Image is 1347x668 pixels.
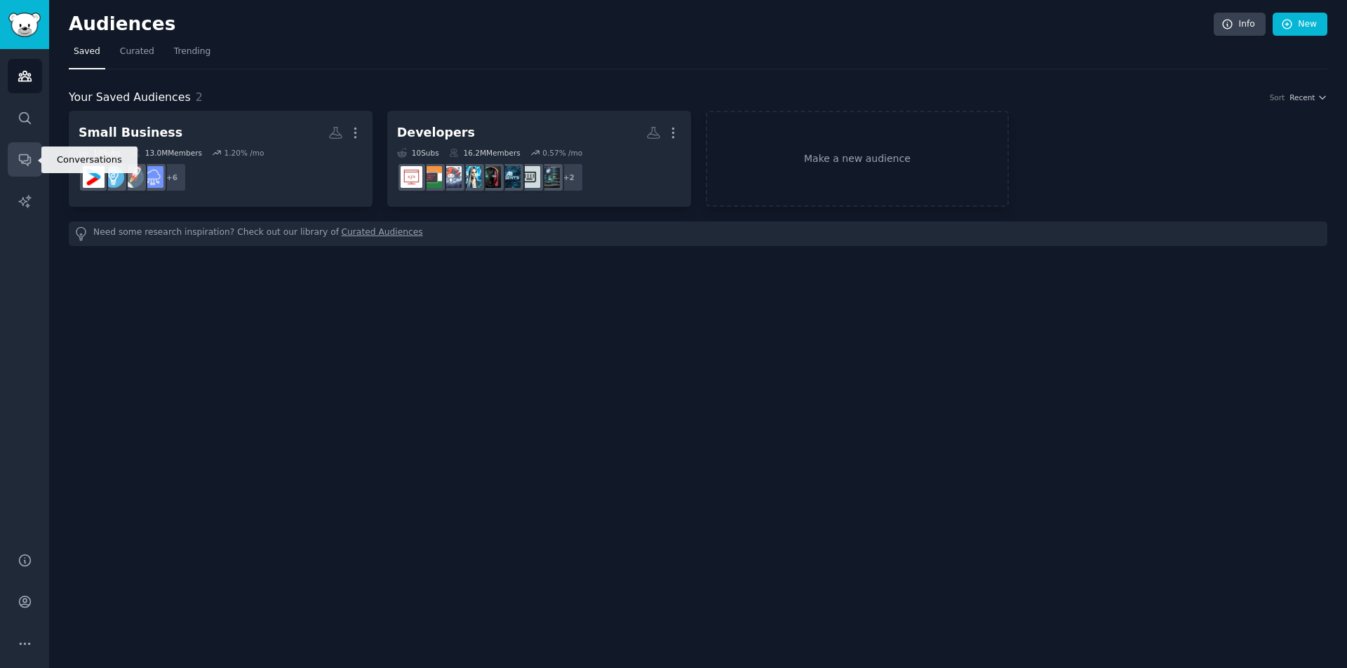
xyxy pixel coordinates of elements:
div: + 2 [554,163,584,192]
div: 10 Sub s [397,148,439,158]
a: New [1273,13,1327,36]
img: Entrepreneur [102,166,124,188]
img: aiagents [499,166,521,188]
div: 16.2M Members [449,148,521,158]
img: startups [122,166,144,188]
a: Small Business10Subs13.0MMembers1.20% /mo+6SaaSstartupsEntrepreneurstartup [69,111,373,207]
div: Developers [397,124,475,142]
img: SaaS [142,166,163,188]
a: Developers10Subs16.2MMembers0.57% /mo+2developerwebdevelopmentaiagentsaipromptprogrammingautomati... [387,111,691,207]
div: 13.0M Members [130,148,202,158]
a: Curated [115,41,159,69]
div: 10 Sub s [79,148,121,158]
span: 2 [196,90,203,104]
div: Sort [1270,93,1285,102]
div: 1.20 % /mo [224,148,264,158]
span: Your Saved Audiences [69,89,191,107]
img: automation [460,166,481,188]
span: Trending [174,46,210,58]
img: webdev [401,166,422,188]
a: Curated Audiences [342,226,423,241]
a: Saved [69,41,105,69]
a: Make a new audience [706,111,1010,207]
img: AI_Agents [440,166,462,188]
a: Trending [169,41,215,69]
img: developer [538,166,560,188]
span: Curated [120,46,154,58]
span: Saved [74,46,100,58]
a: Info [1214,13,1266,36]
button: Recent [1289,93,1327,102]
div: 0.57 % /mo [542,148,582,158]
img: developersIndia [420,166,442,188]
span: Recent [1289,93,1315,102]
h2: Audiences [69,13,1214,36]
img: startup [83,166,105,188]
div: Need some research inspiration? Check out our library of [69,221,1327,246]
div: Small Business [79,124,182,142]
img: GummySearch logo [8,13,41,37]
img: aipromptprogramming [479,166,501,188]
div: + 6 [157,163,187,192]
img: webdevelopment [518,166,540,188]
